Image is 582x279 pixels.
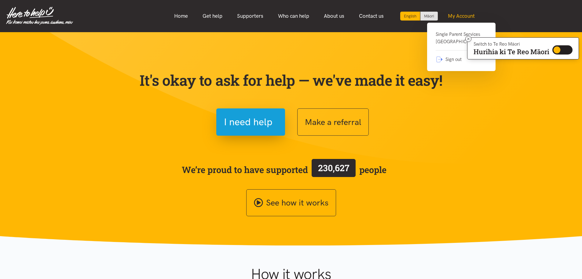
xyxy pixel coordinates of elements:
a: My Account [441,9,482,23]
div: My Account [427,23,496,71]
a: Home [167,9,195,23]
span: I need help [224,114,273,130]
a: Switch to Te Reo Māori [420,12,438,21]
button: Make a referral [297,108,369,136]
button: I need help [216,108,285,136]
a: Sign out [436,51,487,63]
a: Who can help [271,9,317,23]
a: About us [317,9,352,23]
a: Single Parent Services [GEOGRAPHIC_DATA] [436,31,487,51]
p: Switch to Te Reo Māori [474,42,549,46]
a: Supporters [230,9,271,23]
div: Current language [400,12,420,21]
a: See how it works [246,189,336,217]
span: We’re proud to have supported people [182,158,386,182]
a: Get help [195,9,230,23]
p: It's okay to ask for help — we've made it easy! [138,71,444,89]
a: Contact us [352,9,391,23]
a: 230,627 [308,158,359,182]
img: Home [6,7,73,25]
p: Hurihia ki Te Reo Māori [474,49,549,55]
div: Language toggle [400,12,438,21]
span: 230,627 [318,162,350,174]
